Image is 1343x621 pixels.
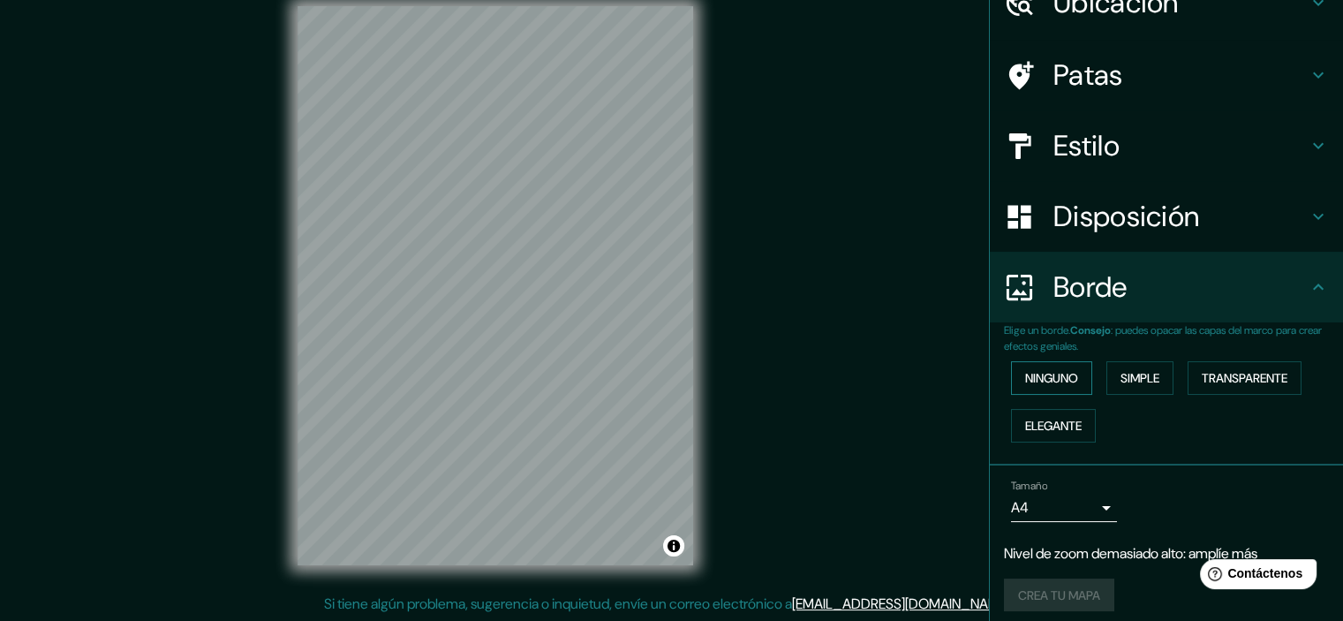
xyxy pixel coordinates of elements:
[1120,370,1159,386] font: Simple
[1053,127,1120,164] font: Estilo
[1011,498,1029,517] font: A4
[324,594,792,613] font: Si tiene algún problema, sugerencia o inquietud, envíe un correo electrónico a
[298,6,693,565] canvas: Mapa
[990,110,1343,181] div: Estilo
[990,40,1343,110] div: Patas
[1011,361,1092,395] button: Ninguno
[792,594,1010,613] a: [EMAIL_ADDRESS][DOMAIN_NAME]
[1011,479,1047,493] font: Tamaño
[1202,370,1287,386] font: Transparente
[1188,361,1302,395] button: Transparente
[1011,494,1117,522] div: A4
[1053,269,1128,306] font: Borde
[663,535,684,557] button: Activar o desactivar atribución
[1070,323,1111,337] font: Consejo
[1004,544,1257,563] font: Nivel de zoom demasiado alto: amplíe más
[1053,198,1199,235] font: Disposición
[1186,552,1324,602] iframe: Lanzador de widgets de ayuda
[1011,409,1096,443] button: Elegante
[990,252,1343,322] div: Borde
[1025,418,1082,434] font: Elegante
[1004,323,1322,353] font: : puedes opacar las capas del marco para crear efectos geniales.
[1053,57,1123,94] font: Patas
[1106,361,1173,395] button: Simple
[990,181,1343,252] div: Disposición
[1025,370,1078,386] font: Ninguno
[1004,323,1070,337] font: Elige un borde.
